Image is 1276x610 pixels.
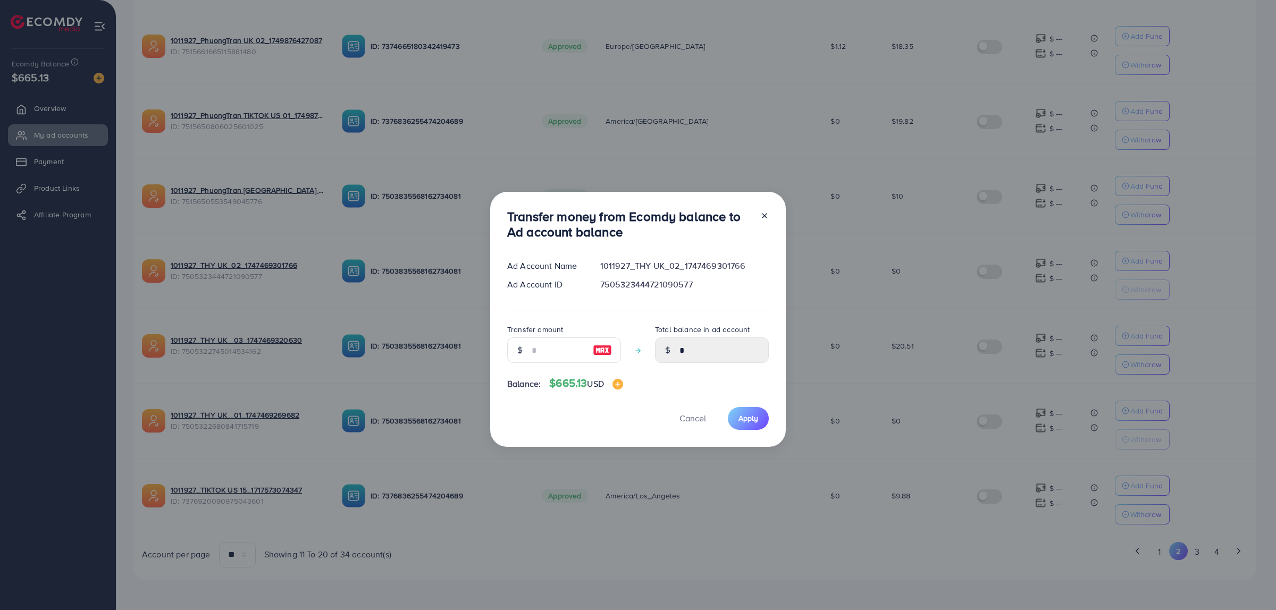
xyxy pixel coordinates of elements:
span: USD [587,378,603,389]
label: Transfer amount [507,324,563,335]
h3: Transfer money from Ecomdy balance to Ad account balance [507,209,752,240]
div: 7505323444721090577 [592,278,777,291]
div: 1011927_THY UK_02_1747469301766 [592,260,777,272]
span: Apply [738,413,758,423]
h4: $665.13 [549,377,623,390]
div: Ad Account ID [499,278,592,291]
img: image [612,379,623,389]
label: Total balance in ad account [655,324,750,335]
button: Apply [728,407,769,430]
div: Ad Account Name [499,260,592,272]
iframe: Chat [1231,562,1268,602]
span: Balance: [507,378,541,390]
img: image [593,344,612,357]
button: Cancel [666,407,719,430]
span: Cancel [679,412,706,424]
